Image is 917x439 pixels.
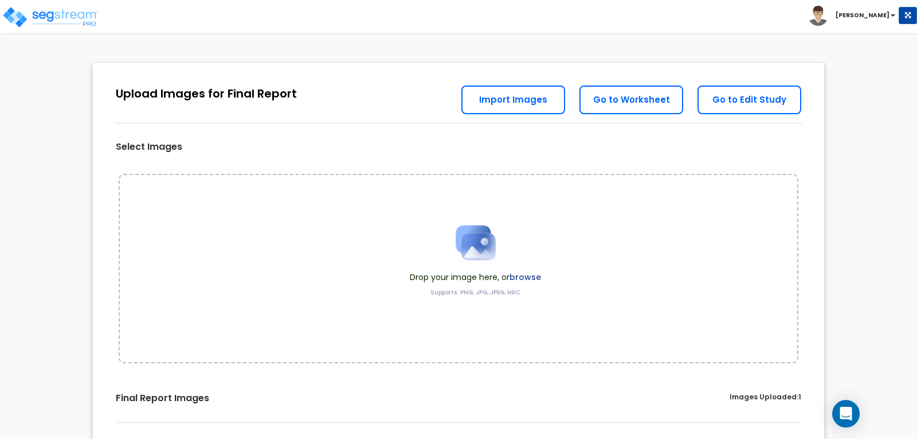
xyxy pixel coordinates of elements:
[430,289,520,297] label: Supports: PNG, JPG, JPEG, HEIC
[579,86,683,114] a: Go to Worksheet
[697,86,801,114] a: Go to Edit Study
[510,271,541,283] label: browse
[730,392,801,405] label: Images Uploaded:
[461,86,565,114] a: Import Images
[2,6,99,29] img: logo_pro_r.png
[836,11,889,20] b: [PERSON_NAME]
[447,214,504,271] img: Upload Icon
[808,6,828,26] img: avatar.png
[116,141,182,154] label: Select Images
[116,86,297,102] div: Upload Images for Final Report
[116,392,209,405] label: Final Report Images
[832,400,860,428] div: Open Intercom Messenger
[410,271,541,283] span: Drop your image here, or
[798,392,801,402] span: 1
